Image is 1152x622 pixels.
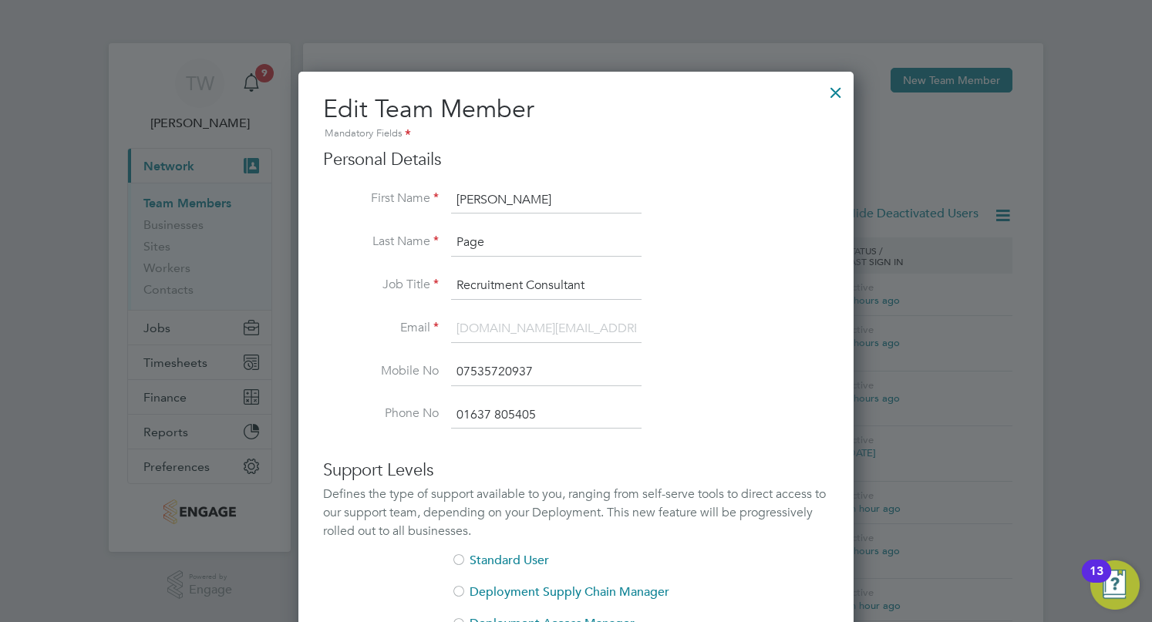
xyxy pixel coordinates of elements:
button: Open Resource Center, 13 new notifications [1090,560,1140,610]
label: Email [323,320,439,336]
div: Mandatory Fields [323,126,829,143]
label: Last Name [323,234,439,250]
li: Standard User [323,553,829,584]
h2: Edit Team Member [323,93,829,143]
div: 13 [1090,571,1103,591]
div: Defines the type of support available to you, ranging from self-serve tools to direct access to o... [323,485,829,540]
label: Phone No [323,405,439,422]
li: Deployment Supply Chain Manager [323,584,829,616]
h3: Support Levels [323,459,829,482]
label: Mobile No [323,363,439,379]
h3: Personal Details [323,149,829,171]
label: First Name [323,190,439,207]
label: Job Title [323,277,439,293]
